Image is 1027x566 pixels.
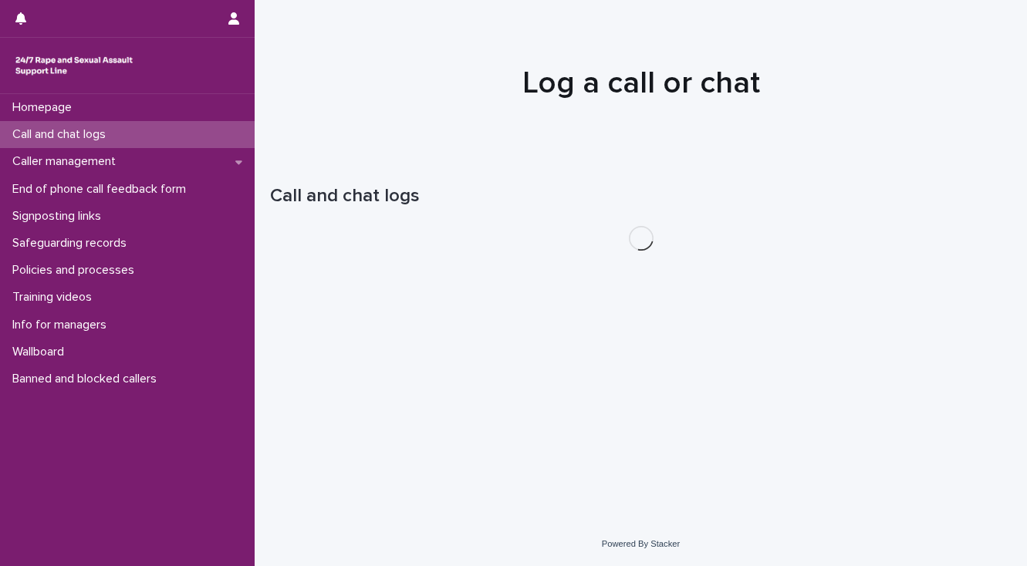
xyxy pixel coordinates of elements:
[6,154,128,169] p: Caller management
[6,127,118,142] p: Call and chat logs
[6,318,119,332] p: Info for managers
[6,236,139,251] p: Safeguarding records
[602,539,680,548] a: Powered By Stacker
[12,50,136,81] img: rhQMoQhaT3yELyF149Cw
[6,372,169,386] p: Banned and blocked callers
[6,100,84,115] p: Homepage
[270,185,1012,207] h1: Call and chat logs
[6,209,113,224] p: Signposting links
[6,263,147,278] p: Policies and processes
[6,290,104,305] p: Training videos
[6,182,198,197] p: End of phone call feedback form
[270,65,1012,102] h1: Log a call or chat
[6,345,76,359] p: Wallboard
